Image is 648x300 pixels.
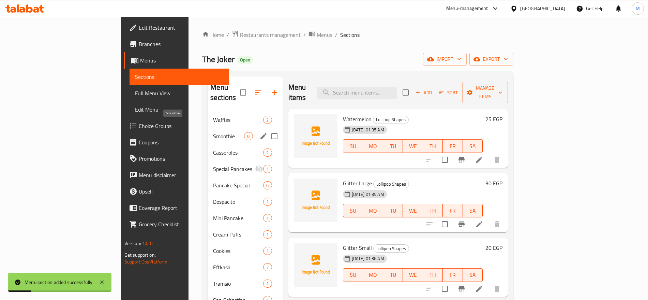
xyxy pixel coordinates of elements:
[363,268,383,282] button: MO
[415,89,433,97] span: Add
[263,117,271,123] span: 2
[213,280,263,288] div: Tramsio
[423,139,443,153] button: TH
[208,177,283,194] div: Pancake Special6
[263,182,271,189] span: 6
[139,220,224,228] span: Grocery Checklist
[346,141,360,151] span: SU
[386,270,401,280] span: TU
[423,268,443,282] button: TH
[453,152,470,168] button: Branch-specific-item
[466,206,480,216] span: SA
[263,281,271,287] span: 1
[139,40,224,48] span: Branches
[343,139,363,153] button: SU
[142,239,153,248] span: 1.0.0
[263,148,272,157] div: items
[208,275,283,292] div: Tramsio1
[25,278,92,286] div: Menu section added successfully
[346,206,360,216] span: SU
[413,87,435,98] span: Add item
[403,204,423,217] button: WE
[426,206,440,216] span: TH
[437,87,459,98] button: Sort
[258,131,269,141] button: edit
[236,85,250,100] span: Select all sections
[124,36,229,52] a: Branches
[366,270,380,280] span: MO
[373,116,408,124] span: Lollipop Shapes
[294,178,337,222] img: Glitter Large
[468,84,502,101] span: Manage items
[244,133,252,140] span: 0
[130,101,229,118] a: Edit Menu
[489,216,505,232] button: delete
[343,268,363,282] button: SU
[213,263,263,271] div: Eftkasa
[349,127,387,133] span: [DATE] 01:35 AM
[213,230,263,239] span: Cream Puffs
[363,139,383,153] button: MO
[453,216,470,232] button: Branch-specific-item
[263,165,272,173] div: items
[213,165,255,173] span: Special Pancakes
[263,215,271,222] span: 1
[446,206,460,216] span: FR
[124,52,229,69] a: Menus
[423,204,443,217] button: TH
[374,180,409,188] span: Lollipop Shapes
[475,55,508,63] span: export
[343,178,372,188] span: Glitter Large
[267,84,283,101] button: Add section
[475,220,483,228] a: Edit menu item
[428,55,461,63] span: import
[366,206,380,216] span: MO
[383,139,403,153] button: TU
[202,30,513,39] nav: breadcrumb
[139,204,224,212] span: Coverage Report
[346,270,360,280] span: SU
[124,183,229,200] a: Upsell
[443,268,463,282] button: FR
[366,141,380,151] span: MO
[363,204,383,217] button: MO
[438,217,452,231] span: Select to update
[213,214,263,222] div: Mini Pancake
[208,144,283,161] div: Casseroles2
[208,243,283,259] div: Cookies1
[263,166,271,172] span: 1
[124,134,229,151] a: Coupons
[373,116,409,124] div: Lollipop Shapes
[373,244,409,253] div: Lollipop Shapes
[208,161,283,177] div: Special Pancakes1
[213,181,263,189] span: Pancake Special
[489,152,505,168] button: delete
[213,116,263,124] span: Waffles
[263,214,272,222] div: items
[446,270,460,280] span: FR
[250,84,267,101] span: Sort sections
[140,56,224,65] span: Menus
[406,270,420,280] span: WE
[343,243,372,253] span: Glitter Small
[263,264,271,271] span: 7
[135,89,224,97] span: Full Menu View
[340,31,360,39] span: Sections
[413,87,435,98] button: Add
[398,85,413,100] span: Select section
[139,187,224,196] span: Upsell
[485,114,502,124] h6: 25 EGP
[426,141,440,151] span: TH
[373,180,409,188] div: Lollipop Shapes
[124,19,229,36] a: Edit Restaurant
[213,148,263,157] div: Casseroles
[237,57,253,63] span: Open
[208,226,283,243] div: Cream Puffs1
[475,156,483,164] a: Edit menu item
[124,167,229,183] a: Menu disclaimer
[208,112,283,128] div: Waffles2
[139,155,224,163] span: Promotions
[294,243,337,287] img: Glitter Small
